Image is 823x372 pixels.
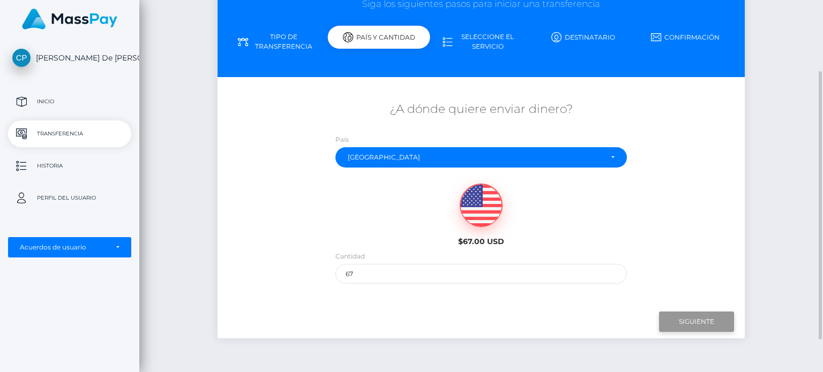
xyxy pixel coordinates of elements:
a: Perfil del usuario [8,185,131,211]
h6: $67.00 USD [416,237,546,246]
p: Inicio [12,94,127,110]
img: USD.png [460,184,502,227]
img: MassPay [22,9,117,29]
a: Confirmación [634,28,737,47]
a: Historia [8,153,131,179]
button: Acuerdos de usuario [8,237,131,257]
input: Siguiente [659,312,734,332]
a: Transferencia [8,120,131,147]
a: Inicio [8,88,131,115]
input: Amount to send in USD (Maximum: 67) [335,264,627,284]
span: [PERSON_NAME] De [PERSON_NAME] [8,53,131,63]
p: Historia [12,158,127,174]
p: Transferencia [12,126,127,142]
label: País [335,135,349,145]
label: Cantidad [335,252,365,261]
a: Seleccione el servicio [430,28,533,56]
a: Destinatario [532,28,634,47]
div: País y cantidad [328,26,430,49]
div: [GEOGRAPHIC_DATA] [348,153,602,162]
button: México [335,147,627,168]
a: Tipo de transferencia [226,28,328,56]
h5: ¿A dónde quiere enviar dinero? [226,101,736,118]
div: Acuerdos de usuario [20,243,108,252]
p: Perfil del usuario [12,190,127,206]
